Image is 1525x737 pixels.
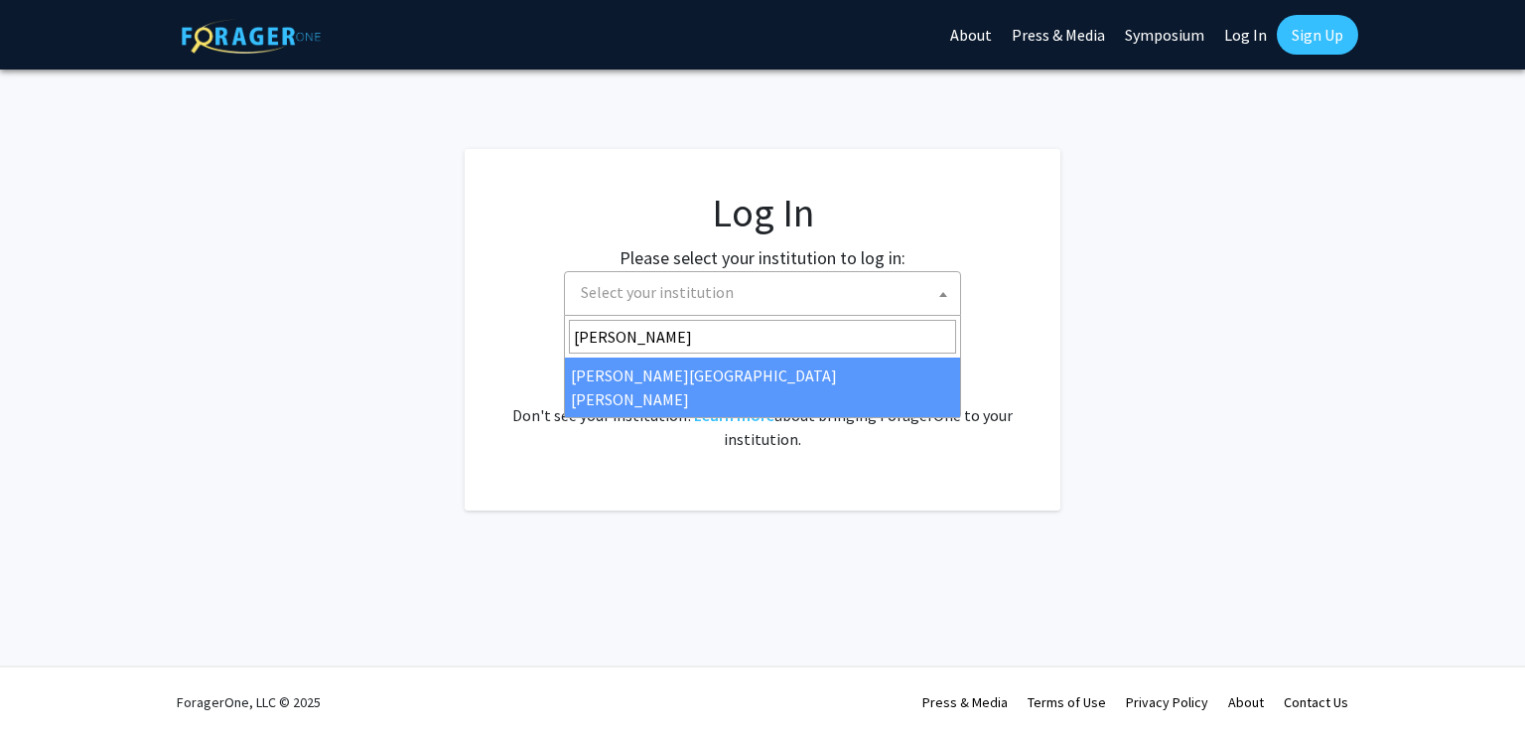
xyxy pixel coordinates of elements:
span: Select your institution [573,272,960,313]
iframe: Chat [15,648,84,722]
span: Select your institution [564,271,961,316]
a: About [1228,693,1264,711]
img: ForagerOne Logo [182,19,321,54]
a: Sign Up [1277,15,1358,55]
div: ForagerOne, LLC © 2025 [177,667,321,737]
h1: Log In [504,189,1021,236]
span: Select your institution [581,282,734,302]
label: Please select your institution to log in: [620,244,905,271]
li: [PERSON_NAME][GEOGRAPHIC_DATA][PERSON_NAME] [565,358,960,417]
a: Privacy Policy [1126,693,1208,711]
a: Terms of Use [1028,693,1106,711]
input: Search [569,320,956,354]
div: No account? . Don't see your institution? about bringing ForagerOne to your institution. [504,356,1021,451]
a: Contact Us [1284,693,1348,711]
a: Press & Media [922,693,1008,711]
